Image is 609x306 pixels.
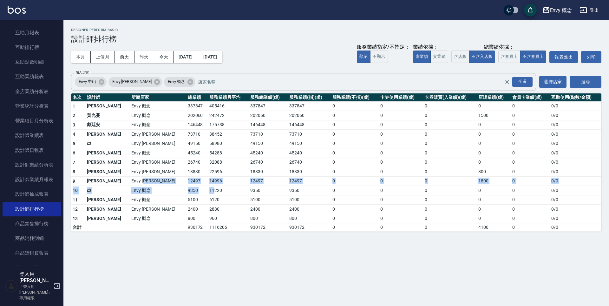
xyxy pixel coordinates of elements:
span: 13 [73,216,78,221]
span: 12 [73,207,78,212]
td: 0 [331,205,379,214]
button: 前天 [115,51,134,63]
td: 0 / 0 [550,120,601,130]
td: 0 [511,158,550,167]
th: 店販業績(虛) [477,93,511,102]
td: 0 [331,111,379,120]
td: 73710 [288,130,331,139]
span: 6 [73,150,75,155]
td: 11220 [208,186,248,195]
td: 26740 [249,158,288,167]
a: 設計師業績表 [3,128,61,143]
td: 0 [331,158,379,167]
button: 本月 [71,51,91,63]
button: 昨天 [134,51,154,63]
td: 0 [331,214,379,223]
td: 49150 [249,139,288,148]
td: 14996 [208,176,248,186]
span: Envy [PERSON_NAME] [108,78,155,85]
td: 0 [477,205,511,214]
td: 6120 [208,195,248,205]
td: 0 [379,214,423,223]
td: 800 [288,214,331,223]
td: 12497 [288,176,331,186]
td: 0 [331,101,379,111]
th: 總業績 [186,93,208,102]
td: 0 [511,223,550,232]
td: 202060 [249,111,288,120]
td: 2400 [249,205,288,214]
td: [PERSON_NAME] [85,148,130,158]
h3: 設計師排行榜 [71,35,601,44]
td: 0 [379,158,423,167]
td: 26740 [288,158,331,167]
a: 營業統計分析表 [3,99,61,113]
div: 全選 [512,77,533,87]
td: 0 [331,167,379,177]
button: 虛業績 [413,51,431,63]
button: save [524,4,537,17]
td: 0 / 0 [550,167,601,177]
td: 0 / 0 [550,139,601,148]
td: 0 [379,195,423,205]
a: 設計師排行榜 [3,202,61,216]
td: Envy 概念 [130,195,186,205]
td: 18830 [249,167,288,177]
td: 0 / 0 [550,101,601,111]
td: 146448 [249,120,288,130]
th: 服務業績(不指)(虛) [331,93,379,102]
button: 今天 [154,51,174,63]
td: 0 [379,139,423,148]
td: 0 / 0 [550,205,601,214]
td: 202060 [288,111,331,120]
td: 0 [423,111,477,120]
td: 0 [331,148,379,158]
td: 0 [423,120,477,130]
th: 互助使用(點數/金額) [550,93,601,102]
td: 49150 [186,139,208,148]
th: 服務業績月平均 [208,93,248,102]
td: 0 [331,223,379,232]
button: 列印 [581,51,601,63]
a: 全店業績分析表 [3,84,61,99]
td: 242472 [208,111,248,120]
span: 10 [73,188,78,193]
td: 930172 [186,223,208,232]
td: 960 [208,214,248,223]
td: 146448 [186,120,208,130]
td: 0 [511,120,550,130]
a: 商品銷售排行榜 [3,216,61,231]
a: 商品進銷貨報表 [3,246,61,260]
td: [PERSON_NAME] [85,195,130,205]
a: 設計師日報表 [3,143,61,158]
label: 加入店家 [75,70,89,75]
td: [PERSON_NAME] [85,205,130,214]
td: 22596 [208,167,248,177]
img: Logo [8,6,26,14]
td: 0 [379,176,423,186]
td: 175738 [208,120,248,130]
td: Envy 概念 [130,120,186,130]
td: cz [85,186,130,195]
button: 含店販 [451,51,469,63]
td: 0 [511,214,550,223]
td: 800 [249,214,288,223]
td: 0 [423,186,477,195]
th: 服務業績(指)(虛) [288,93,331,102]
td: 0 [379,205,423,214]
td: 0 [477,139,511,148]
div: 服務業績指定/不指定： [357,44,410,51]
td: 0 / 0 [550,111,601,120]
td: 337847 [249,101,288,111]
td: 0 [423,139,477,148]
td: 0 [511,167,550,177]
td: 26740 [186,158,208,167]
td: 0 [423,167,477,177]
button: 顯示 [357,51,370,63]
td: 0 [379,223,423,232]
td: 0 [511,148,550,158]
td: 0 [423,148,477,158]
a: 設計師業績分析表 [3,158,61,172]
td: 0 [331,139,379,148]
td: 1800 [477,176,511,186]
